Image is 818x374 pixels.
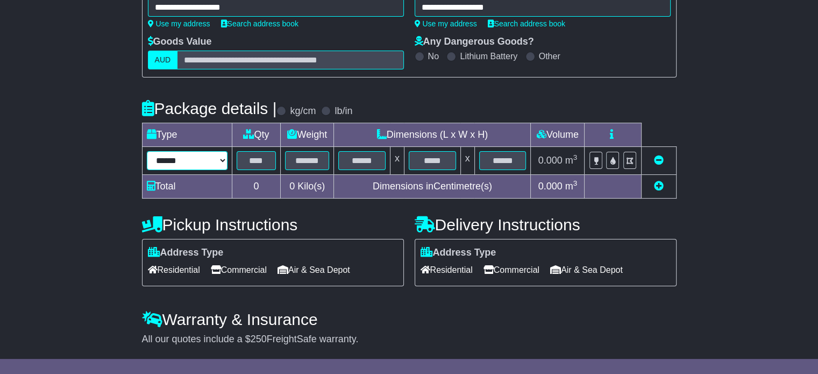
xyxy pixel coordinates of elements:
[654,155,664,166] a: Remove this item
[278,262,350,278] span: Air & Sea Depot
[539,51,560,61] label: Other
[211,262,267,278] span: Commercial
[415,216,677,234] h4: Delivery Instructions
[221,19,298,28] a: Search address book
[390,147,404,175] td: x
[290,105,316,117] label: kg/cm
[142,175,232,199] td: Total
[281,175,334,199] td: Kilo(s)
[148,247,224,259] label: Address Type
[538,155,563,166] span: 0.000
[565,155,578,166] span: m
[531,123,585,147] td: Volume
[483,262,539,278] span: Commercial
[148,36,212,48] label: Goods Value
[421,262,473,278] span: Residential
[550,262,623,278] span: Air & Sea Depot
[142,216,404,234] h4: Pickup Instructions
[148,262,200,278] span: Residential
[421,247,496,259] label: Address Type
[142,334,677,345] div: All our quotes include a $ FreightSafe warranty.
[334,123,531,147] td: Dimensions (L x W x H)
[415,36,534,48] label: Any Dangerous Goods?
[488,19,565,28] a: Search address book
[232,175,281,199] td: 0
[460,147,474,175] td: x
[334,175,531,199] td: Dimensions in Centimetre(s)
[251,334,267,344] span: 250
[573,153,578,161] sup: 3
[335,105,352,117] label: lb/in
[142,100,277,117] h4: Package details |
[538,181,563,192] span: 0.000
[428,51,439,61] label: No
[232,123,281,147] td: Qty
[565,181,578,192] span: m
[142,311,677,328] h4: Warranty & Insurance
[148,19,210,28] a: Use my address
[148,51,178,69] label: AUD
[460,51,517,61] label: Lithium Battery
[573,179,578,187] sup: 3
[142,123,232,147] td: Type
[415,19,477,28] a: Use my address
[289,181,295,192] span: 0
[654,181,664,192] a: Add new item
[281,123,334,147] td: Weight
